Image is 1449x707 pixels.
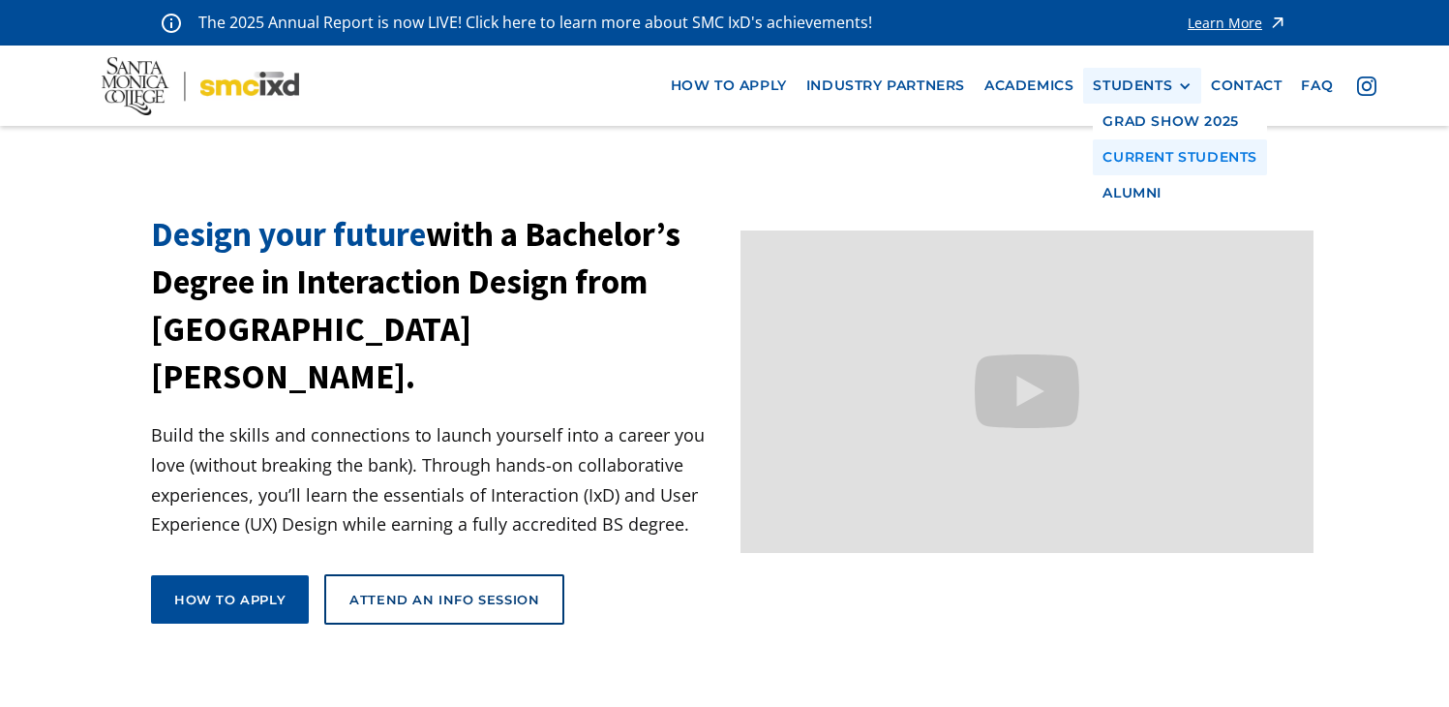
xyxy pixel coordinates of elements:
[797,68,975,104] a: industry partners
[151,575,309,624] a: How to apply
[1291,68,1343,104] a: faq
[661,68,797,104] a: how to apply
[975,68,1083,104] a: Academics
[1268,10,1287,36] img: icon - arrow - alert
[1093,175,1267,211] a: Alumni
[151,211,725,401] h1: with a Bachelor’s Degree in Interaction Design from [GEOGRAPHIC_DATA][PERSON_NAME].
[349,591,539,608] div: Attend an Info Session
[1093,104,1267,210] nav: STUDENTS
[198,10,874,36] p: The 2025 Annual Report is now LIVE! Click here to learn more about SMC IxD's achievements!
[1093,139,1267,175] a: Current Students
[174,591,286,608] div: How to apply
[151,420,725,538] p: Build the skills and connections to launch yourself into a career you love (without breaking the ...
[324,574,564,625] a: Attend an Info Session
[1093,77,1192,94] div: STUDENTS
[1201,68,1291,104] a: contact
[151,213,426,256] span: Design your future
[1093,77,1172,94] div: STUDENTS
[1093,104,1267,139] a: GRAD SHOW 2025
[740,231,1314,553] iframe: Design your future with a Bachelor's Degree in Interaction Design from Santa Monica College
[102,57,299,115] img: Santa Monica College - SMC IxD logo
[1357,77,1376,96] img: icon - instagram
[1188,10,1287,36] a: Learn More
[1188,16,1262,30] div: Learn More
[162,13,181,33] img: icon - information - alert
